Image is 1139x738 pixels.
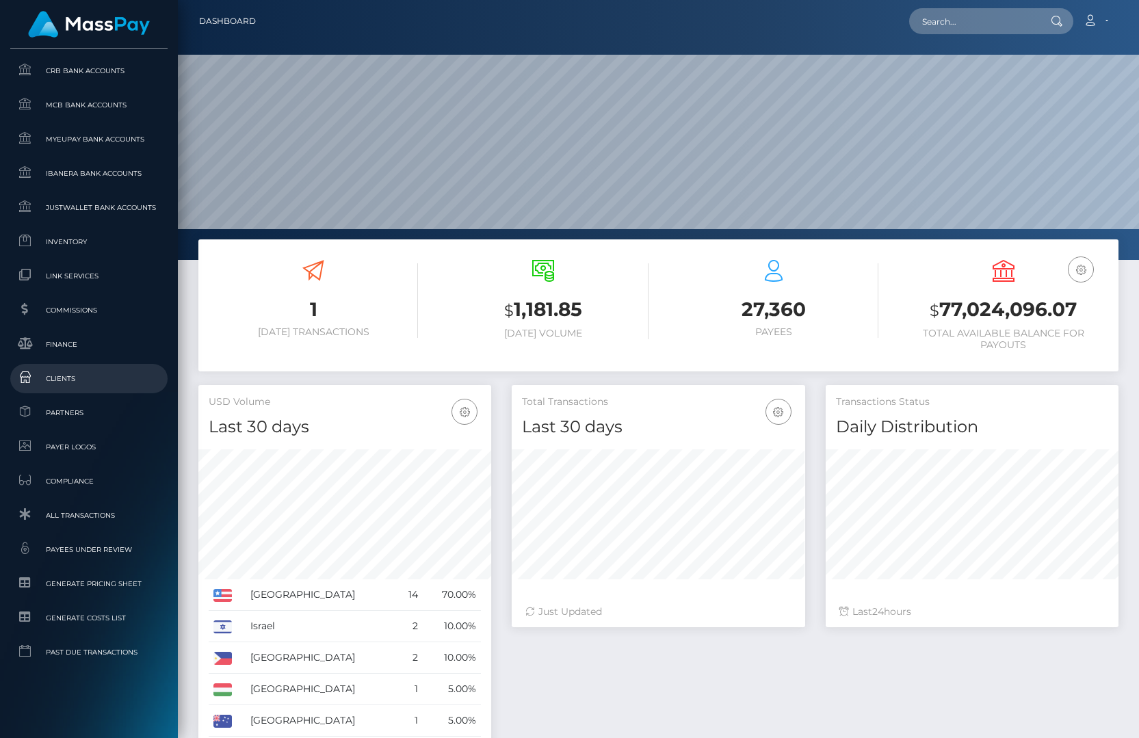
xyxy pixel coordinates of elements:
h6: Total Available Balance for Payouts [899,328,1108,351]
a: Compliance [10,466,168,496]
span: Partners [16,405,162,421]
a: Inventory [10,227,168,256]
span: Inventory [16,234,162,250]
span: Past Due Transactions [16,644,162,660]
a: Link Services [10,261,168,291]
span: CRB Bank Accounts [16,63,162,79]
h5: Total Transactions [522,395,794,409]
td: 5.00% [423,674,481,705]
small: $ [930,301,939,320]
a: Generate Pricing Sheet [10,569,168,598]
span: MyEUPay Bank Accounts [16,131,162,147]
h3: 1,181.85 [438,296,648,324]
td: 5.00% [423,705,481,737]
span: Clients [16,371,162,386]
small: $ [504,301,514,320]
a: Clients [10,364,168,393]
h4: Last 30 days [522,415,794,439]
td: 2 [397,642,423,674]
td: 14 [397,579,423,611]
span: Commissions [16,302,162,318]
td: [GEOGRAPHIC_DATA] [246,674,397,705]
span: MCB Bank Accounts [16,97,162,113]
h6: Payees [669,326,878,338]
span: Payer Logos [16,439,162,455]
span: All Transactions [16,508,162,523]
img: HU.png [213,683,232,696]
h6: [DATE] Transactions [209,326,418,338]
img: US.png [213,589,232,601]
a: MCB Bank Accounts [10,90,168,120]
a: Commissions [10,295,168,325]
h3: 1 [209,296,418,323]
img: AU.png [213,715,232,727]
td: 70.00% [423,579,481,611]
h5: USD Volume [209,395,481,409]
span: Generate Pricing Sheet [16,576,162,592]
a: Past Due Transactions [10,637,168,667]
td: 10.00% [423,642,481,674]
a: Ibanera Bank Accounts [10,159,168,188]
div: Last hours [839,605,1105,619]
h3: 77,024,096.07 [899,296,1108,324]
h4: Last 30 days [209,415,481,439]
a: All Transactions [10,501,168,530]
td: Israel [246,611,397,642]
a: CRB Bank Accounts [10,56,168,85]
h5: Transactions Status [836,395,1108,409]
input: Search... [909,8,1038,34]
span: Ibanera Bank Accounts [16,166,162,181]
h4: Daily Distribution [836,415,1108,439]
td: [GEOGRAPHIC_DATA] [246,705,397,737]
a: Generate Costs List [10,603,168,633]
a: MyEUPay Bank Accounts [10,124,168,154]
td: [GEOGRAPHIC_DATA] [246,579,397,611]
td: 1 [397,705,423,737]
img: PH.png [213,652,232,664]
span: Finance [16,337,162,352]
td: 10.00% [423,611,481,642]
a: Payees under Review [10,535,168,564]
span: Payees under Review [16,542,162,557]
a: Finance [10,330,168,359]
a: JustWallet Bank Accounts [10,193,168,222]
span: 24 [872,605,884,618]
a: Dashboard [199,7,256,36]
a: Payer Logos [10,432,168,462]
span: Compliance [16,473,162,489]
h3: 27,360 [669,296,878,323]
span: JustWallet Bank Accounts [16,200,162,215]
img: MassPay Logo [28,11,150,38]
a: Partners [10,398,168,427]
td: [GEOGRAPHIC_DATA] [246,642,397,674]
img: IL.png [213,620,232,633]
div: Just Updated [525,605,791,619]
span: Generate Costs List [16,610,162,626]
h6: [DATE] Volume [438,328,648,339]
td: 1 [397,674,423,705]
td: 2 [397,611,423,642]
span: Link Services [16,268,162,284]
